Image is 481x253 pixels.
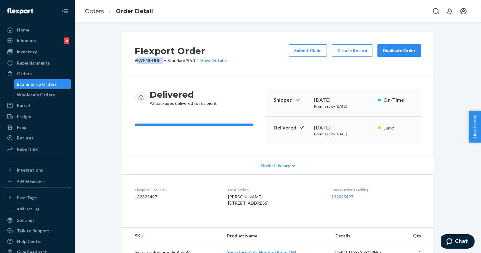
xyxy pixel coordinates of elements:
th: Product Name [222,228,330,244]
button: Integrations [4,165,71,175]
ol: breadcrumbs [80,2,158,21]
div: Ecommerce Orders [17,81,57,87]
div: Inbounds [17,37,36,44]
a: Wholesale Orders [14,90,71,100]
button: Open account menu [457,5,470,17]
button: Help Center [469,111,481,143]
div: Settings [17,217,35,223]
p: Shipped [274,96,309,104]
span: Order History [260,163,290,169]
dt: Flexport Order ID [135,187,218,192]
div: Help Center [17,238,42,245]
p: Promised by [DATE] [314,131,373,137]
button: Create Return [332,44,372,57]
div: Inventory [17,49,37,55]
div: Returns [17,135,33,141]
th: Qty [399,228,434,244]
a: Ecommerce Orders [14,79,71,89]
p: Delivered [274,124,309,131]
span: • [164,58,166,63]
div: Duplicate Order [383,47,416,54]
div: Orders [17,71,32,77]
p: # BYPNIRJUEL / $6.32 [135,57,227,64]
div: Home [17,27,29,33]
p: On-Time [383,96,414,104]
button: Close Navigation [59,5,71,17]
div: 6 [64,37,69,44]
div: Reporting [17,146,38,152]
dt: Buyer Order Tracking [331,187,421,192]
h2: Flexport Order [135,44,227,57]
div: Wholesale Orders [17,92,55,98]
div: Prep [17,124,27,130]
h3: Delivered [150,89,217,100]
button: View Details [198,57,227,64]
a: 132825497 [331,194,354,199]
p: Late [383,124,414,131]
a: Orders [85,8,104,15]
a: Add Integration [4,178,71,185]
a: Settings [4,215,71,225]
iframe: Opens a widget where you can chat to one of our agents [441,234,475,250]
th: SKU [122,228,222,244]
span: [PERSON_NAME] [STREET_ADDRESS] [228,194,269,206]
a: Inbounds6 [4,36,71,46]
div: Fast Tags [17,195,37,201]
div: Freight [17,114,32,120]
a: Help Center [4,236,71,246]
a: Reporting [4,144,71,154]
p: Promised by [DATE] [314,104,373,109]
div: Parcel [17,102,30,109]
button: Open Search Box [430,5,442,17]
dt: Destination [228,187,321,192]
div: Add Fast Tag [17,206,39,212]
div: All packages delivered to recipient [150,89,217,106]
a: Freight [4,112,71,122]
button: Talk to Support [4,226,71,236]
a: Inventory [4,47,71,57]
span: Standard [168,58,185,63]
a: Order Detail [116,8,153,15]
a: Replenishments [4,58,71,68]
th: Details [330,228,399,244]
div: Replenishments [17,60,50,66]
button: Submit Claim [289,44,327,57]
a: Parcel [4,100,71,110]
a: Returns [4,133,71,143]
button: Fast Tags [4,193,71,203]
a: Prep [4,122,71,132]
button: Duplicate Order [377,44,421,57]
a: Add Fast Tag [4,205,71,213]
a: Orders [4,69,71,79]
div: Integrations [17,167,43,173]
div: [DATE] [314,96,373,104]
div: Add Integration [17,178,45,184]
button: Open notifications [444,5,456,17]
dd: 132825497 [135,194,218,200]
div: Talk to Support [17,228,49,234]
img: Flexport logo [7,8,33,14]
a: Home [4,25,71,35]
div: [DATE] [314,124,373,131]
